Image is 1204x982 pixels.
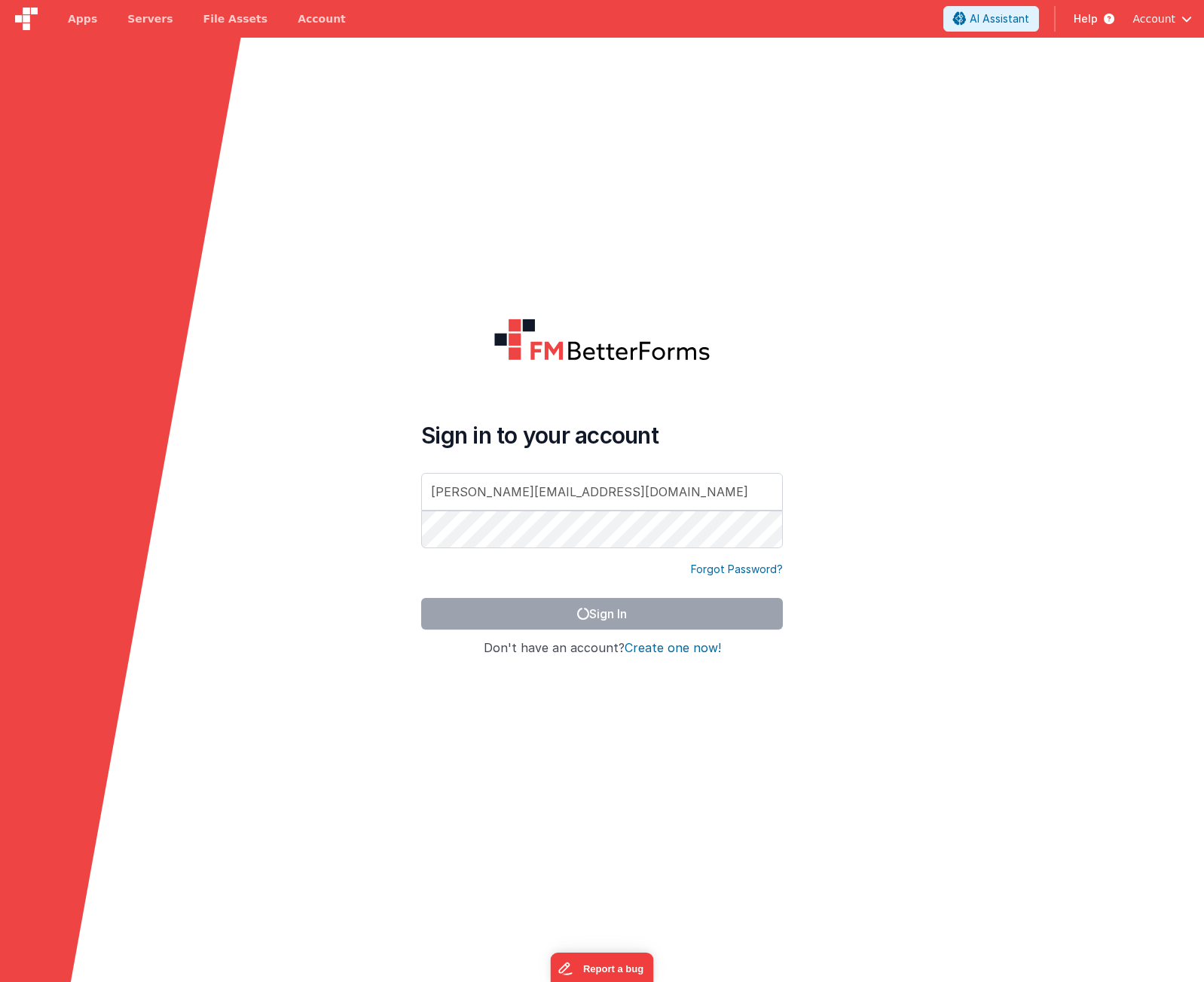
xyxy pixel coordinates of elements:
a: Forgot Password? [691,562,783,577]
span: Apps [68,11,97,26]
button: Sign In [421,598,783,630]
h4: Sign in to your account [421,422,783,449]
span: Servers [127,11,173,26]
h4: Don't have an account? [421,642,783,655]
span: File Assets [203,11,268,26]
button: Create one now! [625,642,721,655]
button: Account [1132,11,1192,26]
button: AI Assistant [943,6,1039,32]
span: Account [1132,11,1175,26]
input: Email Address [421,473,783,511]
span: AI Assistant [970,11,1029,26]
span: Help [1074,11,1098,26]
